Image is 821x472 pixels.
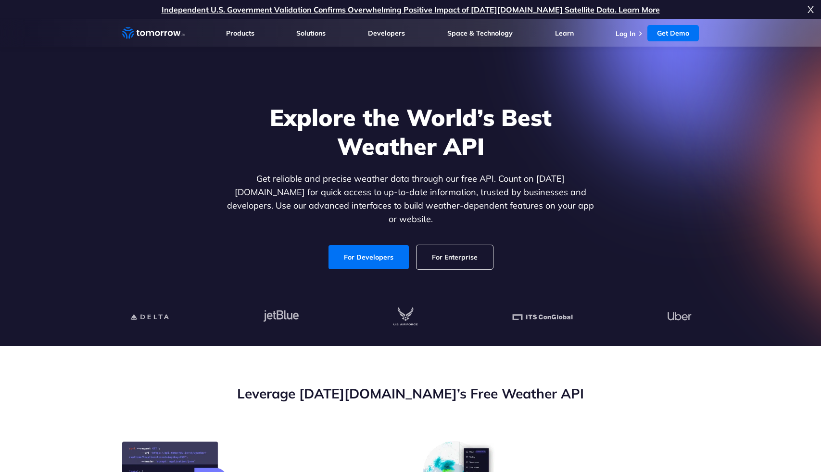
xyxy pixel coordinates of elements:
a: Get Demo [647,25,699,41]
a: Developers [368,29,405,37]
h2: Leverage [DATE][DOMAIN_NAME]’s Free Weather API [122,385,699,403]
a: Independent U.S. Government Validation Confirms Overwhelming Positive Impact of [DATE][DOMAIN_NAM... [162,5,660,14]
a: Log In [616,29,635,38]
a: Home link [122,26,185,40]
a: Solutions [296,29,326,37]
a: Learn [555,29,574,37]
a: For Enterprise [417,245,493,269]
p: Get reliable and precise weather data through our free API. Count on [DATE][DOMAIN_NAME] for quic... [225,172,596,226]
h1: Explore the World’s Best Weather API [225,103,596,161]
a: For Developers [328,245,409,269]
a: Products [226,29,254,37]
a: Space & Technology [447,29,513,37]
